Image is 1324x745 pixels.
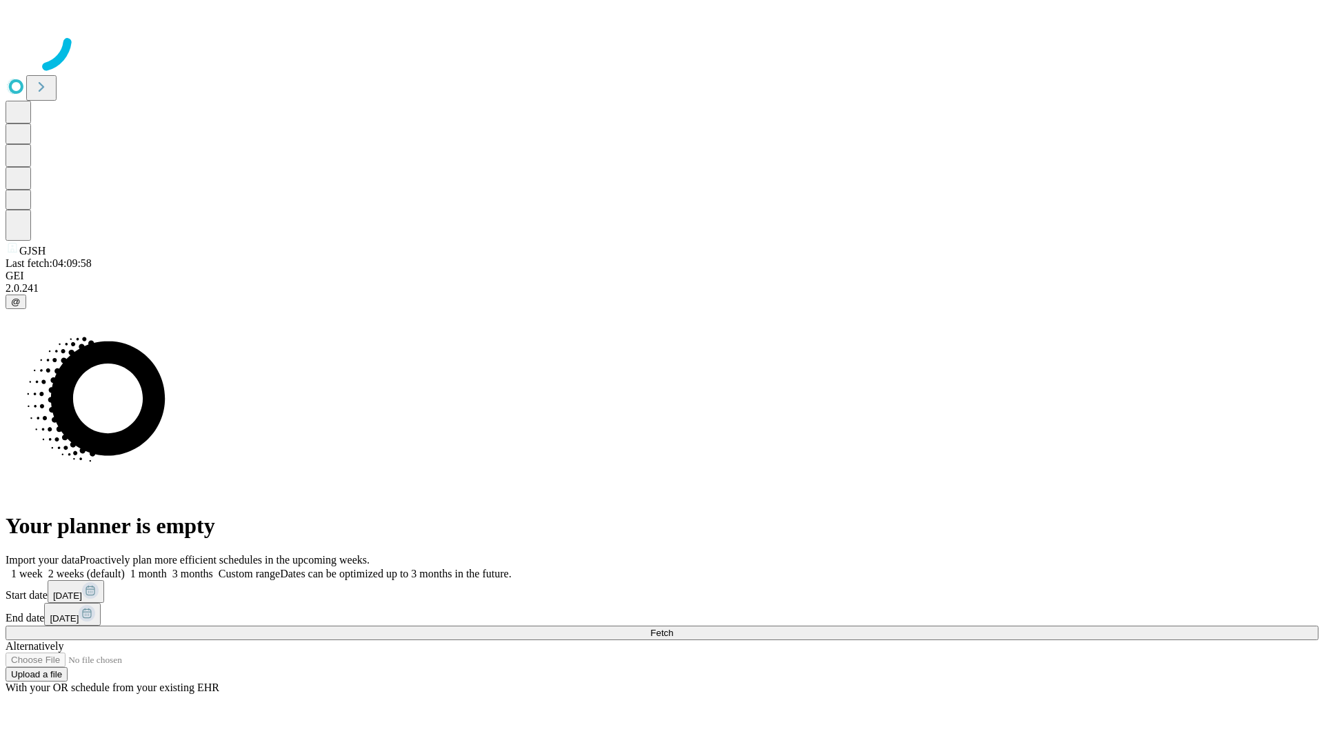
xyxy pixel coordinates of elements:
[6,640,63,652] span: Alternatively
[6,513,1318,539] h1: Your planner is empty
[6,626,1318,640] button: Fetch
[6,257,92,269] span: Last fetch: 04:09:58
[280,568,511,579] span: Dates can be optimized up to 3 months in the future.
[6,667,68,682] button: Upload a file
[44,603,101,626] button: [DATE]
[11,568,43,579] span: 1 week
[50,613,79,624] span: [DATE]
[6,603,1318,626] div: End date
[172,568,213,579] span: 3 months
[53,590,82,601] span: [DATE]
[19,245,46,257] span: GJSH
[650,628,673,638] span: Fetch
[6,270,1318,282] div: GEI
[130,568,167,579] span: 1 month
[6,682,219,693] span: With your OR schedule from your existing EHR
[11,297,21,307] span: @
[48,568,125,579] span: 2 weeks (default)
[6,580,1318,603] div: Start date
[6,295,26,309] button: @
[48,580,104,603] button: [DATE]
[80,554,370,566] span: Proactively plan more efficient schedules in the upcoming weeks.
[219,568,280,579] span: Custom range
[6,282,1318,295] div: 2.0.241
[6,554,80,566] span: Import your data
